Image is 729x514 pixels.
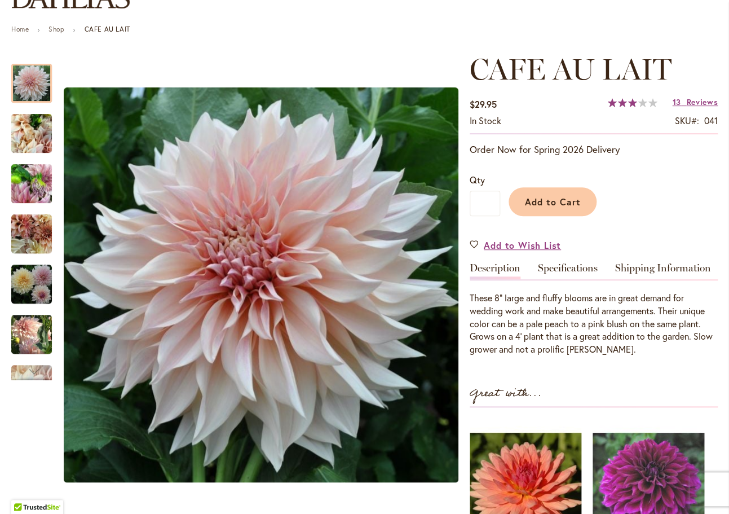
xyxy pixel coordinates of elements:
span: Add to Wish List [484,239,561,252]
div: Café Au Lait [11,153,63,203]
img: Café Au Lait [64,87,458,482]
div: Detailed Product Info [470,263,718,356]
span: Reviews [686,96,718,107]
a: 13 Reviews [672,96,718,107]
div: Café Au Lait [11,52,63,103]
span: Add to Cart [525,196,581,208]
span: In stock [470,115,501,126]
div: 041 [704,115,718,128]
a: Home [11,25,29,33]
div: Availability [470,115,501,128]
button: Add to Cart [509,187,597,216]
img: Café Au Lait [11,313,52,355]
p: Order Now for Spring 2026 Delivery [470,143,718,156]
img: Café Au Lait [11,214,52,254]
a: Shop [48,25,64,33]
img: Café Au Lait [11,264,52,305]
div: Café Au Lait [11,103,63,153]
div: These 8" large and fluffy blooms are in great demand for wedding work and make beautiful arrangem... [470,292,718,356]
span: CAFE AU LAIT [470,51,671,87]
strong: Great with... [470,384,542,403]
strong: CAFE AU LAIT [84,25,130,33]
span: $29.95 [470,98,497,110]
div: Café Au Lait [11,354,63,404]
a: Shipping Information [615,263,711,279]
div: Café Au Lait [11,304,63,354]
iframe: Launch Accessibility Center [8,474,40,506]
div: Café Au Lait [11,253,63,304]
a: Specifications [538,263,598,279]
div: Next [11,363,52,380]
div: 60% [607,98,657,107]
strong: SKU [675,115,699,126]
span: Qty [470,174,485,186]
a: Add to Wish List [470,239,561,252]
img: Café Au Lait [11,107,52,161]
span: 13 [672,96,681,107]
div: Café Au Lait [11,203,63,253]
img: Café Au Lait [11,157,52,211]
a: Description [470,263,520,279]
